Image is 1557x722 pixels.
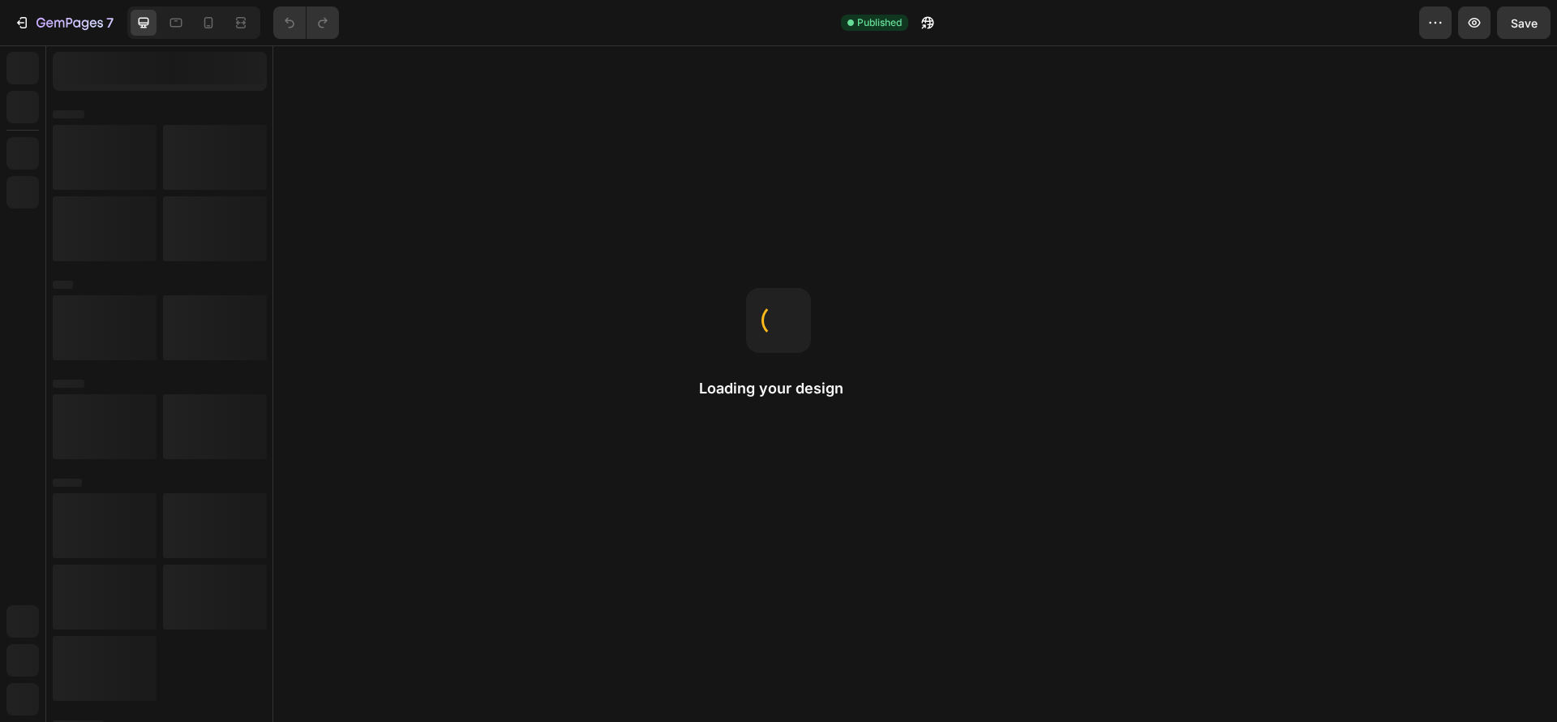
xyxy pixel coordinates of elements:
[699,379,858,398] h2: Loading your design
[1511,16,1538,30] span: Save
[1497,6,1551,39] button: Save
[273,6,339,39] div: Undo/Redo
[857,15,902,30] span: Published
[106,13,114,32] p: 7
[6,6,121,39] button: 7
